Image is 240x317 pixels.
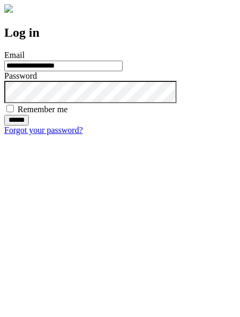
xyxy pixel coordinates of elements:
label: Remember me [18,105,68,114]
img: logo-4e3dc11c47720685a147b03b5a06dd966a58ff35d612b21f08c02c0306f2b779.png [4,4,13,13]
h2: Log in [4,26,236,40]
label: Password [4,71,37,80]
label: Email [4,51,25,60]
a: Forgot your password? [4,126,83,135]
